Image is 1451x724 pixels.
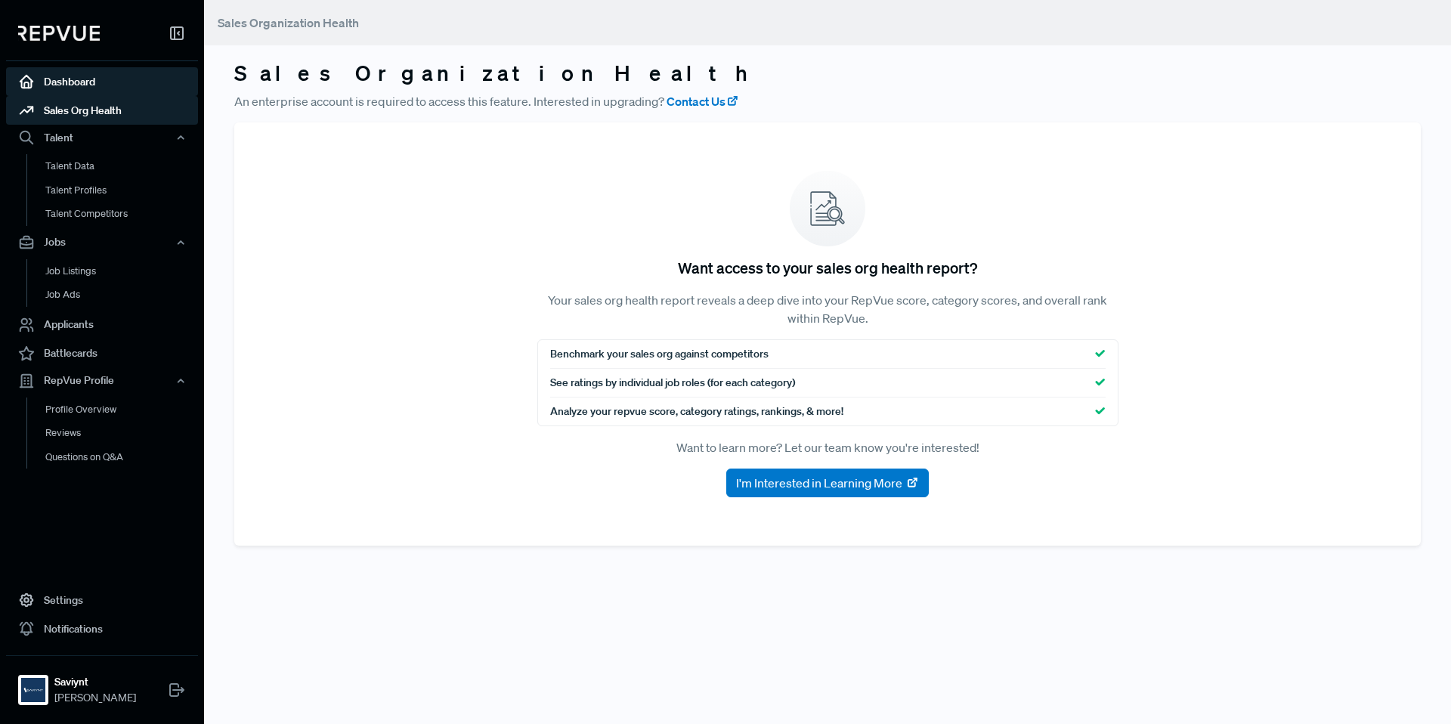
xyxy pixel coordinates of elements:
button: I'm Interested in Learning More [726,469,929,497]
button: Talent [6,125,198,150]
h3: Sales Organization Health [234,60,1421,86]
a: Profile Overview [26,398,218,422]
p: An enterprise account is required to access this feature. Interested in upgrading? [234,92,1421,110]
span: See ratings by individual job roles (for each category) [550,375,795,391]
p: Want to learn more? Let our team know you're interested! [537,438,1118,456]
p: Your sales org health report reveals a deep dive into your RepVue score, category scores, and ove... [537,291,1118,327]
a: Applicants [6,311,198,339]
a: SaviyntSaviynt[PERSON_NAME] [6,655,198,712]
a: Reviews [26,421,218,445]
a: Battlecards [6,339,198,368]
a: Job Listings [26,259,218,283]
a: Job Ads [26,283,218,307]
a: Contact Us [667,92,739,110]
button: RepVue Profile [6,368,198,394]
a: Talent Data [26,154,218,178]
a: Talent Competitors [26,202,218,226]
span: I'm Interested in Learning More [736,474,902,492]
h5: Want access to your sales org health report? [678,258,977,277]
a: Sales Org Health [6,96,198,125]
img: RepVue [18,26,100,41]
a: Talent Profiles [26,178,218,203]
span: Sales Organization Health [218,15,359,30]
span: Analyze your repvue score, category ratings, rankings, & more! [550,404,843,419]
span: Benchmark your sales org against competitors [550,346,769,362]
a: Questions on Q&A [26,445,218,469]
button: Jobs [6,230,198,255]
a: Dashboard [6,67,198,96]
a: Settings [6,586,198,614]
img: Saviynt [21,678,45,702]
span: [PERSON_NAME] [54,690,136,706]
strong: Saviynt [54,674,136,690]
a: Notifications [6,614,198,643]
